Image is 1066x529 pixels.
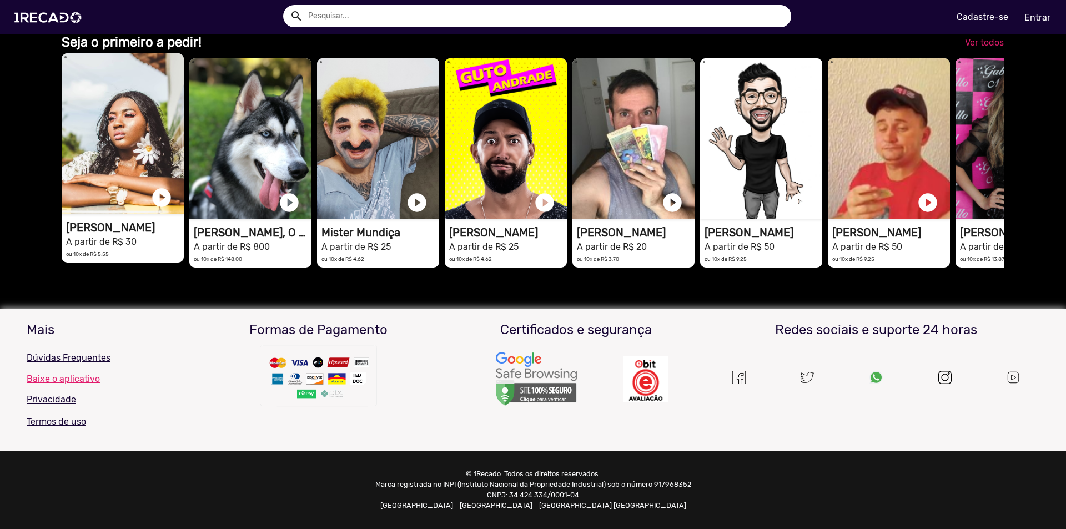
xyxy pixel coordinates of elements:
video: 1RECADO vídeos dedicados para fãs e empresas [189,58,311,219]
small: ou 10x de R$ 13,87 [960,256,1004,262]
small: A partir de R$ 30 [66,236,137,247]
p: © 1Recado. Todos os direitos reservados. Marca registrada no INPI (Instituto Nacional da Propried... [371,468,696,511]
h1: Mister Mundiça [321,226,439,239]
h1: [PERSON_NAME] [832,226,950,239]
a: play_circle_filled [406,192,428,214]
img: instagram.svg [938,371,952,384]
p: Dúvidas Frequentes [27,351,182,365]
h3: Certificados e segurança [456,322,697,338]
video: 1RECADO vídeos dedicados para fãs e empresas [445,58,567,219]
a: play_circle_filled [534,192,556,214]
small: ou 10x de R$ 3,70 [577,256,619,262]
small: ou 10x de R$ 9,25 [832,256,874,262]
h3: Formas de Pagamento [198,322,439,338]
small: A partir de R$ 20 [577,241,647,252]
img: Um recado,1Recado,1 recado,vídeo de famosos,site para pagar famosos,vídeos e lives exclusivas de ... [258,342,380,415]
video: 1RECADO vídeos dedicados para fãs e empresas [572,58,695,219]
a: Entrar [1017,8,1058,27]
small: A partir de R$ 25 [449,241,519,252]
h1: [PERSON_NAME] [66,221,184,234]
img: twitter.svg [801,371,814,384]
a: play_circle_filled [150,187,173,209]
small: A partir de R$ 50 [832,241,902,252]
b: Seja o primeiro a pedir! [62,34,202,50]
h1: [PERSON_NAME] [449,226,567,239]
p: Privacidade [27,393,182,406]
img: Um recado,1Recado,1 recado,vídeo de famosos,site para pagar famosos,vídeos e lives exclusivas de ... [1006,370,1020,385]
img: Um recado,1Recado,1 recado,vídeo de famosos,site para pagar famosos,vídeos e lives exclusivas de ... [623,356,668,402]
small: ou 10x de R$ 4,62 [321,256,364,262]
small: ou 10x de R$ 4,62 [449,256,492,262]
h3: Redes sociais e suporte 24 horas [713,322,1039,338]
u: Cadastre-se [957,12,1008,22]
h3: Mais [27,322,182,338]
small: ou 10x de R$ 148,00 [194,256,242,262]
small: A partir de R$ 50 [705,241,775,252]
img: Um recado,1Recado,1 recado,vídeo de famosos,site para pagar famosos,vídeos e lives exclusivas de ... [495,351,578,408]
small: ou 10x de R$ 9,25 [705,256,747,262]
small: A partir de R$ 75 [960,241,1029,252]
button: Example home icon [286,6,305,25]
img: Um recado,1Recado,1 recado,vídeo de famosos,site para pagar famosos,vídeos e lives exclusivas de ... [869,371,883,384]
a: play_circle_filled [661,192,683,214]
span: Ver todos [965,37,1004,48]
small: A partir de R$ 25 [321,241,391,252]
h1: [PERSON_NAME] [705,226,822,239]
a: play_circle_filled [278,192,300,214]
input: Pesquisar... [300,5,791,27]
video: 1RECADO vídeos dedicados para fãs e empresas [828,58,950,219]
h1: [PERSON_NAME] [577,226,695,239]
video: 1RECADO vídeos dedicados para fãs e empresas [700,58,822,219]
p: Termos de uso [27,415,182,429]
h1: [PERSON_NAME], O Husky [194,226,311,239]
a: Baixe o aplicativo [27,374,182,384]
video: 1RECADO vídeos dedicados para fãs e empresas [317,58,439,219]
small: A partir de R$ 800 [194,241,270,252]
a: play_circle_filled [789,192,811,214]
small: ou 10x de R$ 5,55 [66,251,109,257]
img: Um recado,1Recado,1 recado,vídeo de famosos,site para pagar famosos,vídeos e lives exclusivas de ... [732,371,746,384]
mat-icon: Example home icon [290,9,303,23]
video: 1RECADO vídeos dedicados para fãs e empresas [62,53,184,214]
a: play_circle_filled [917,192,939,214]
